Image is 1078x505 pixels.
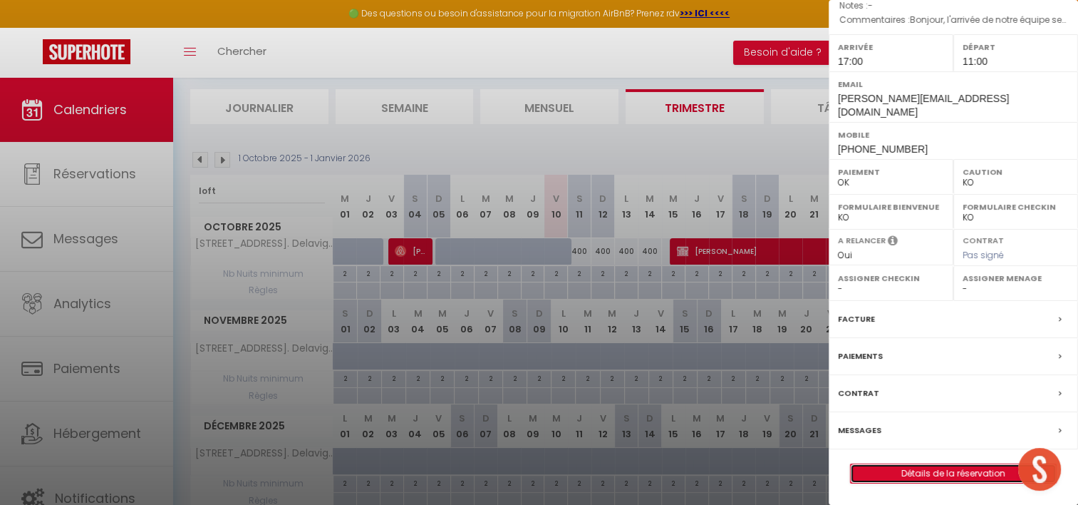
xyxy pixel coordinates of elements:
label: Formulaire Bienvenue [838,200,944,214]
label: Messages [838,423,881,438]
span: 17:00 [838,56,863,67]
label: Contrat [838,386,879,401]
label: Paiements [838,349,883,364]
p: Commentaires : [839,13,1067,27]
span: 11:00 [963,56,988,67]
span: Pas signé [963,249,1004,261]
label: Départ [963,40,1069,54]
label: Facture [838,312,875,327]
label: A relancer [838,235,886,247]
label: Email [838,77,1069,91]
a: Détails de la réservation [851,464,1056,483]
label: Assigner Menage [963,271,1069,285]
label: Arrivée [838,40,944,54]
label: Assigner Checkin [838,271,944,285]
label: Mobile [838,128,1069,142]
label: Caution [963,165,1069,179]
button: Détails de la réservation [850,464,1057,484]
label: Paiement [838,165,944,179]
span: [PHONE_NUMBER] [838,143,928,155]
div: Ouvrir le chat [1018,448,1061,491]
label: Formulaire Checkin [963,200,1069,214]
label: Contrat [963,235,1004,244]
i: Sélectionner OUI si vous souhaiter envoyer les séquences de messages post-checkout [888,235,898,250]
span: [PERSON_NAME][EMAIL_ADDRESS][DOMAIN_NAME] [838,93,1009,118]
